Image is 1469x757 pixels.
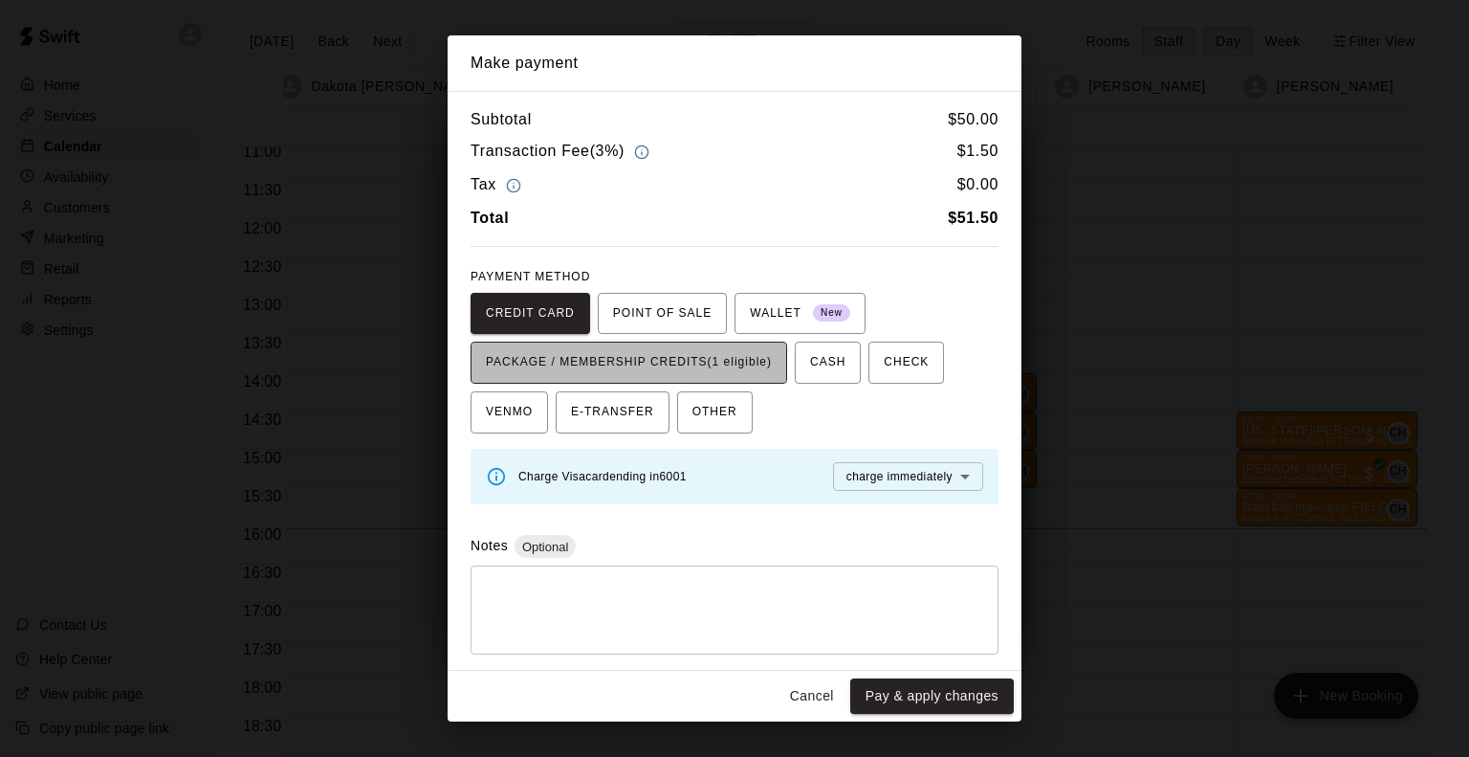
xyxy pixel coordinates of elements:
button: CREDIT CARD [471,293,590,335]
button: PACKAGE / MEMBERSHIP CREDITS(1 eligible) [471,342,787,384]
h6: $ 50.00 [948,107,998,132]
label: Notes [471,538,508,553]
button: WALLET New [734,293,866,335]
h6: Transaction Fee ( 3% ) [471,139,654,165]
span: Optional [515,540,576,554]
span: VENMO [486,397,533,428]
span: CREDIT CARD [486,299,575,329]
span: PACKAGE / MEMBERSHIP CREDITS (1 eligible) [486,347,772,378]
h6: $ 0.00 [957,172,998,198]
span: WALLET [750,299,850,329]
button: OTHER [677,391,753,434]
button: E-TRANSFER [556,391,669,434]
span: OTHER [692,397,737,428]
span: CASH [810,347,845,378]
span: Charge Visa card ending in 6001 [518,470,687,483]
h6: Tax [471,172,526,198]
button: Cancel [781,679,843,714]
span: charge immediately [846,470,953,483]
span: CHECK [884,347,929,378]
button: VENMO [471,391,548,434]
span: PAYMENT METHOD [471,270,590,283]
h6: Subtotal [471,107,532,132]
h2: Make payment [448,35,1021,91]
span: E-TRANSFER [571,397,654,428]
button: Pay & apply changes [850,679,1014,714]
b: Total [471,210,509,226]
span: POINT OF SALE [613,299,712,329]
button: POINT OF SALE [598,293,727,335]
button: CHECK [868,342,944,384]
span: New [813,301,850,326]
b: $ 51.50 [948,210,998,226]
button: CASH [795,342,861,384]
h6: $ 1.50 [957,139,998,165]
